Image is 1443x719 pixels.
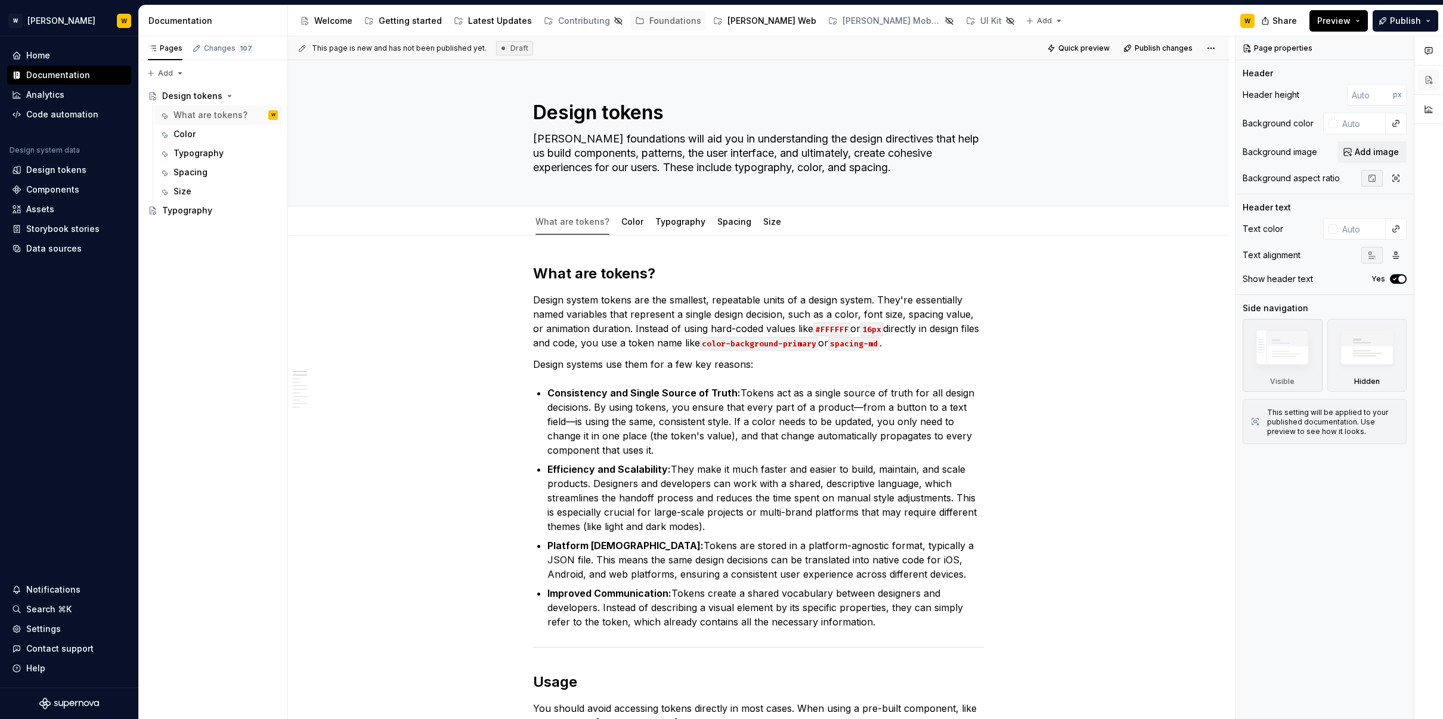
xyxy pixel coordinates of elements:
div: Contributing [558,15,610,27]
div: [PERSON_NAME] Web [727,15,816,27]
div: Analytics [26,89,64,101]
div: Getting started [379,15,442,27]
button: Notifications [7,580,131,599]
strong: Efficiency and Scalability: [547,463,671,475]
button: W[PERSON_NAME]W [2,8,136,33]
div: Storybook stories [26,223,100,235]
span: This page is new and has not been published yet. [312,44,487,53]
input: Auto [1337,218,1386,240]
div: Design system data [10,145,80,155]
div: UI Kit [980,15,1002,27]
a: Spacing [154,163,283,182]
a: Design tokens [7,160,131,179]
a: Typography [655,216,705,227]
p: They make it much faster and easier to build, maintain, and scale products. Designers and develop... [547,462,984,534]
a: Welcome [295,11,357,30]
div: Latest Updates [468,15,532,27]
button: Preview [1309,10,1368,32]
a: Analytics [7,85,131,104]
div: W [8,14,23,28]
div: Size [174,185,191,197]
button: Share [1255,10,1305,32]
span: Add image [1355,146,1399,158]
a: Foundations [630,11,706,30]
span: Publish [1390,15,1421,27]
div: W [121,16,127,26]
div: Color [617,209,648,234]
p: px [1393,90,1402,100]
a: Size [154,182,283,201]
a: Size [763,216,781,227]
h2: Usage [533,672,984,692]
div: Changes [204,44,254,53]
div: Spacing [713,209,756,234]
code: spacing-md [828,337,880,351]
div: W [1244,16,1250,26]
code: color-background-primary [700,337,818,351]
p: Design systems use them for a few key reasons: [533,357,984,371]
div: Color [174,128,196,140]
div: Size [758,209,786,234]
span: Preview [1317,15,1351,27]
div: Welcome [314,15,352,27]
div: Data sources [26,243,82,255]
button: Add [1022,13,1067,29]
a: Design tokens [143,86,283,106]
a: Code automation [7,105,131,124]
div: Background aspect ratio [1243,172,1340,184]
svg: Supernova Logo [39,698,99,709]
div: Hidden [1327,319,1407,392]
a: UI Kit [961,11,1020,30]
button: Add image [1337,141,1407,163]
strong: Consistency and Single Source of Truth: [547,387,741,399]
div: Contact support [26,643,94,655]
div: Documentation [26,69,90,81]
label: Yes [1371,274,1385,284]
div: Visible [1243,319,1323,392]
button: Add [143,65,188,82]
div: Notifications [26,584,80,596]
input: Auto [1347,84,1393,106]
span: Share [1272,15,1297,27]
strong: Platform [DEMOGRAPHIC_DATA]: [547,540,704,551]
div: Typography [162,204,212,216]
code: #FFFFFF [813,323,850,336]
a: Storybook stories [7,219,131,238]
p: Tokens are stored in a platform-agnostic format, typically a JSON file. This means the same desig... [547,538,984,581]
input: Auto [1337,113,1386,134]
div: This setting will be applied to your published documentation. Use preview to see how it looks. [1267,408,1399,436]
span: Quick preview [1058,44,1110,53]
div: Code automation [26,109,98,120]
div: What are tokens? [531,209,614,234]
span: Draft [510,44,528,53]
div: Foundations [649,15,701,27]
div: Page tree [295,9,1020,33]
div: Pages [148,44,182,53]
div: Assets [26,203,54,215]
div: Settings [26,623,61,635]
a: [PERSON_NAME] Mobile [823,11,959,30]
a: [PERSON_NAME] Web [708,11,821,30]
a: Typography [143,201,283,220]
h2: What are tokens? [533,264,984,283]
div: Header text [1243,202,1291,213]
a: What are tokens?W [154,106,283,125]
button: Search ⌘K [7,600,131,619]
a: Components [7,180,131,199]
div: Header height [1243,89,1299,101]
a: Contributing [539,11,628,30]
div: [PERSON_NAME] [27,15,95,27]
a: Latest Updates [449,11,537,30]
button: Contact support [7,639,131,658]
div: Help [26,662,45,674]
div: Design tokens [162,90,222,102]
a: Color [621,216,643,227]
a: Documentation [7,66,131,85]
button: Quick preview [1043,40,1115,57]
div: Documentation [148,15,283,27]
button: Publish [1373,10,1438,32]
a: Settings [7,619,131,639]
div: Text alignment [1243,249,1300,261]
div: Typography [651,209,710,234]
span: Add [1037,16,1052,26]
